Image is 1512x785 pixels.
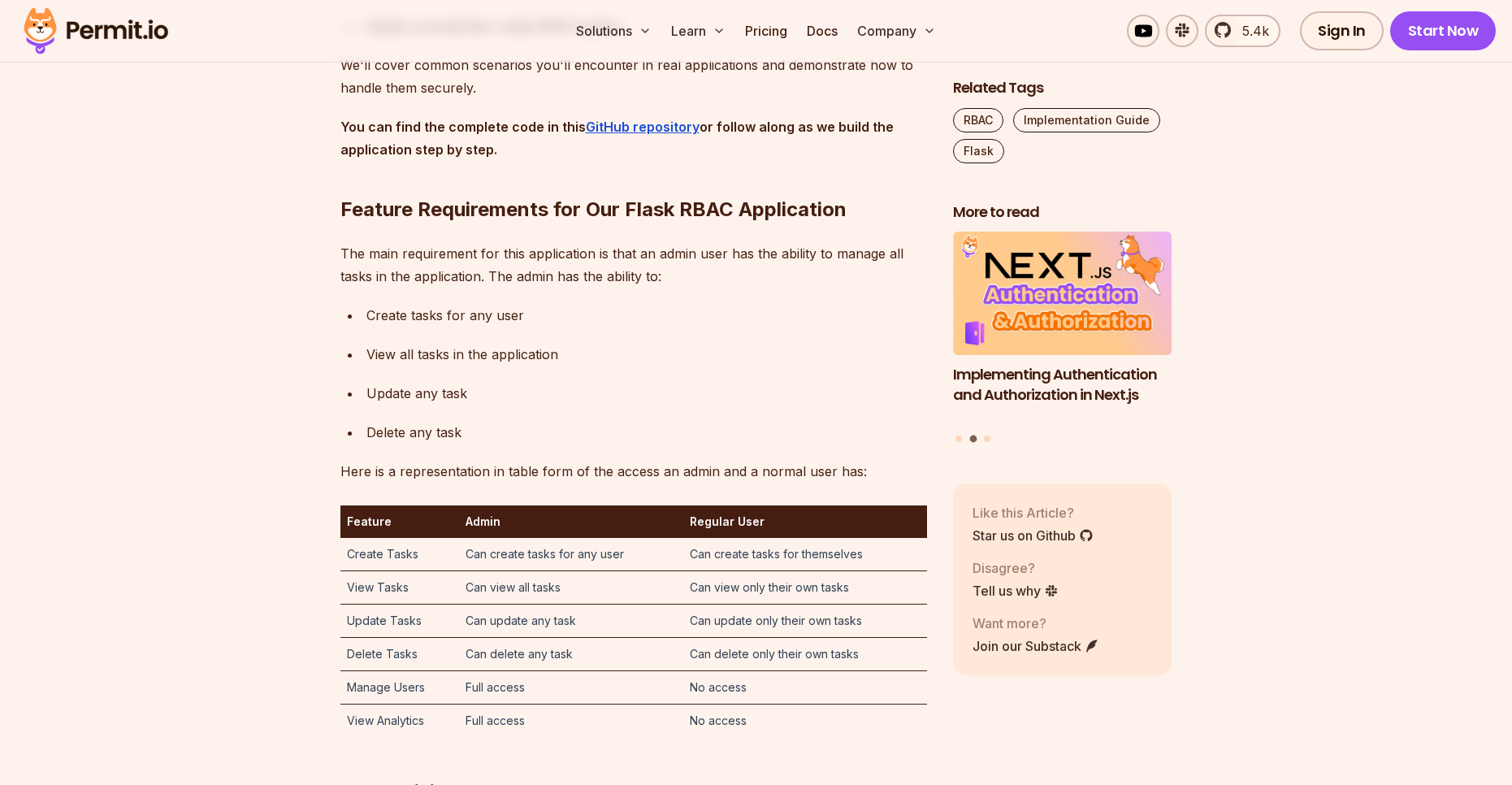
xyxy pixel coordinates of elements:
th: Feature [340,505,460,538]
td: View Analytics [340,704,460,737]
button: Learn [665,15,732,47]
strong: You can find the complete code in this [340,119,586,135]
button: Company [851,15,942,47]
td: Manage Users [340,670,460,704]
th: Admin [459,505,683,538]
button: Solutions [570,15,658,47]
p: The main requirement for this application is that an admin user has the ability to manage all tas... [340,242,927,288]
span: 5.4k [1233,21,1269,41]
button: Go to slide 2 [969,436,977,443]
a: Pricing [739,15,794,47]
a: Sign In [1300,11,1384,50]
a: Star us on Github [973,526,1094,545]
td: View Tasks [340,570,460,604]
h3: Implementing Authentication and Authorization in Next.js [953,365,1172,406]
img: Permit logo [16,3,175,59]
a: Tell us why [973,581,1059,601]
li: 2 of 3 [953,232,1172,426]
td: Full access [459,670,683,704]
p: Disagree? [973,558,1059,578]
td: No access [683,670,927,704]
th: Regular User [683,505,927,538]
td: Can view all tasks [459,570,683,604]
button: Go to slide 1 [955,436,962,442]
a: Join our Substack [973,636,1099,656]
td: Can create tasks for any user [459,538,683,571]
div: Delete any task [366,421,927,444]
h2: Feature Requirements for Our Flask RBAC Application [340,132,927,223]
a: Docs [800,15,844,47]
td: Can view only their own tasks [683,570,927,604]
img: Implementing Authentication and Authorization in Next.js [953,232,1172,356]
a: Start Now [1390,11,1497,50]
p: We'll cover common scenarios you'll encounter in real applications and demonstrate how to handle ... [340,54,927,99]
div: Create tasks for any user [366,304,927,327]
a: Implementing Authentication and Authorization in Next.jsImplementing Authentication and Authoriza... [953,232,1172,426]
td: No access [683,704,927,737]
a: 5.4k [1205,15,1280,47]
p: Here is a representation in table form of the access an admin and a normal user has: [340,460,927,483]
td: Update Tasks [340,604,460,637]
td: Full access [459,704,683,737]
td: Can update any task [459,604,683,637]
td: Can delete any task [459,637,683,670]
h2: Related Tags [953,78,1172,98]
p: Want more? [973,614,1099,633]
td: Delete Tasks [340,637,460,670]
a: RBAC [953,108,1003,132]
strong: or follow along as we build the application step by step. [340,119,894,158]
a: Implementation Guide [1013,108,1160,132]
div: View all tasks in the application [366,343,927,366]
p: Like this Article? [973,503,1094,523]
td: Can update only their own tasks [683,604,927,637]
td: Can delete only their own tasks [683,637,927,670]
button: Go to slide 3 [984,436,990,442]
div: Update any task [366,382,927,405]
h2: More to read [953,202,1172,223]
a: Flask [953,139,1004,163]
td: Can create tasks for themselves [683,538,927,571]
td: Create Tasks [340,538,460,571]
div: Posts [953,232,1172,445]
a: GitHub repository [586,119,700,135]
